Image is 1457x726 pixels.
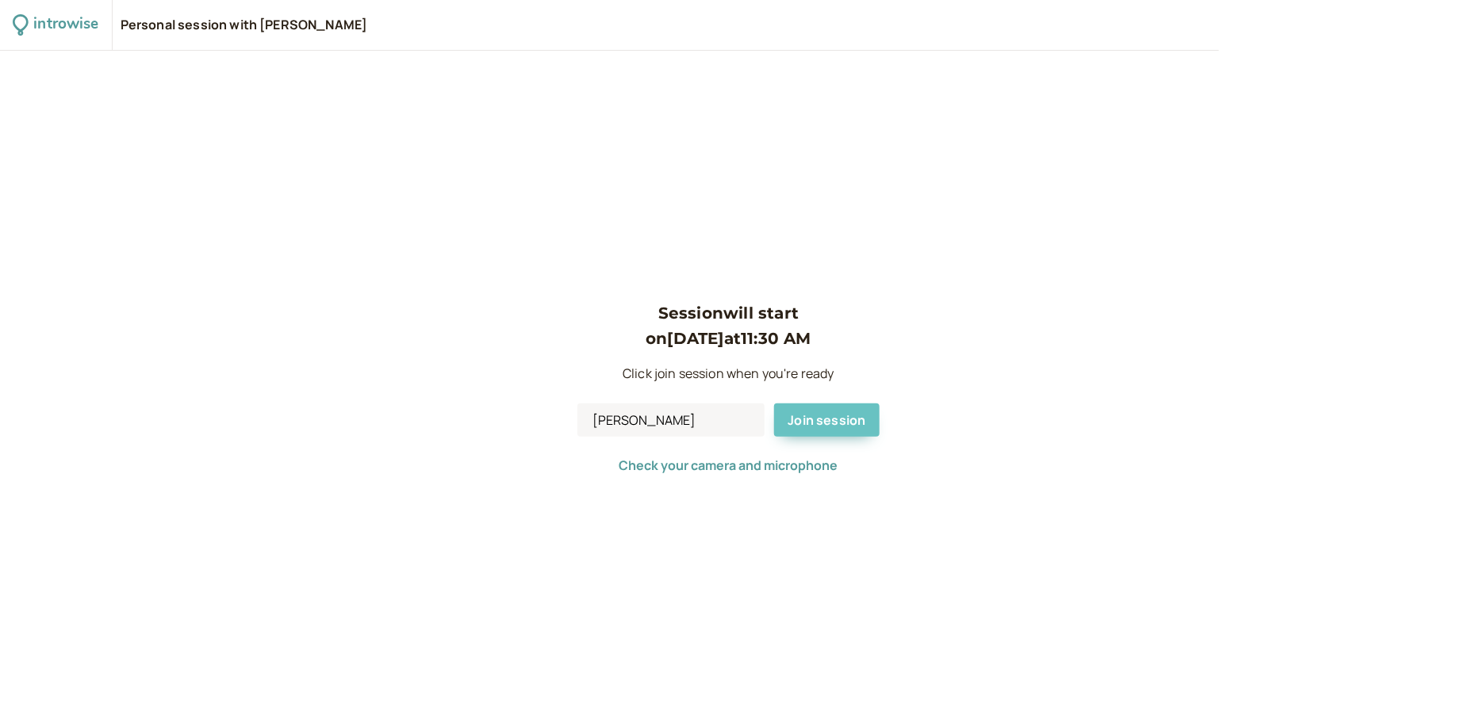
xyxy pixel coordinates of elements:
div: introwise [33,13,98,37]
p: Click join session when you're ready [577,364,880,384]
button: Join session [774,403,880,437]
span: Join session [788,411,866,429]
button: Check your camera and microphone [619,458,838,472]
span: Check your camera and microphone [619,457,838,474]
input: Your Name [577,403,765,437]
h3: Session will start on [DATE] at 11:30 AM [577,300,880,352]
div: Personal session with [PERSON_NAME] [121,17,368,34]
